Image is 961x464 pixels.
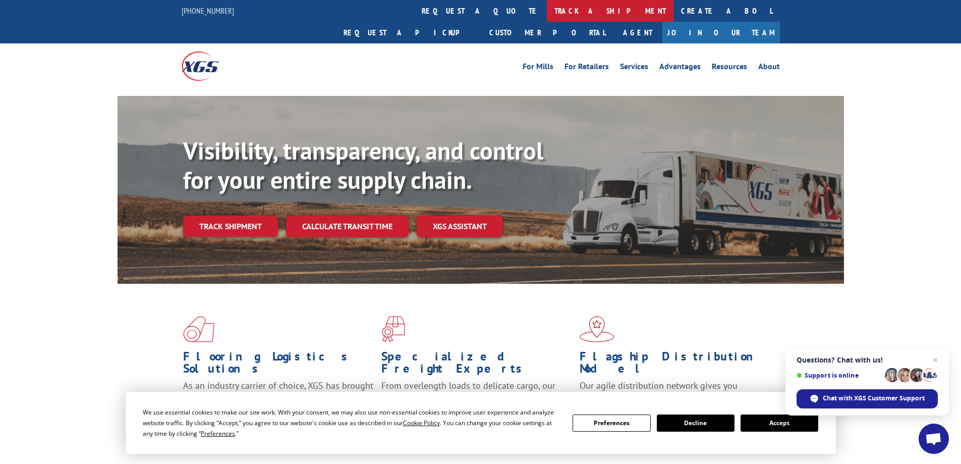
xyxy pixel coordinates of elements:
a: Track shipment [183,216,278,237]
div: Cookie Consent Prompt [126,392,836,454]
img: xgs-icon-flagship-distribution-model-red [580,316,614,342]
div: We use essential cookies to make our site work. With your consent, we may also use non-essential ... [143,407,560,439]
a: Agent [613,22,662,43]
img: xgs-icon-total-supply-chain-intelligence-red [183,316,214,342]
button: Decline [657,415,734,432]
span: Chat with XGS Customer Support [823,394,925,403]
span: Cookie Policy [403,419,440,427]
a: For Retailers [564,63,609,74]
a: Advantages [659,63,701,74]
h1: Flagship Distribution Model [580,350,770,380]
button: Accept [741,415,818,432]
div: Open chat [919,424,949,454]
img: xgs-icon-focused-on-flooring-red [381,316,405,342]
span: Support is online [797,372,881,379]
h1: Flooring Logistics Solutions [183,350,374,380]
button: Preferences [573,415,650,432]
a: Join Our Team [662,22,780,43]
a: Request a pickup [336,22,482,43]
a: About [758,63,780,74]
b: Visibility, transparency, and control for your entire supply chain. [183,135,543,195]
span: Our agile distribution network gives you nationwide inventory management on demand. [580,380,765,403]
span: As an industry carrier of choice, XGS has brought innovation and dedication to flooring logistics... [183,380,373,416]
a: Customer Portal [482,22,613,43]
a: Calculate transit time [286,216,409,237]
a: For Mills [523,63,553,74]
a: Services [620,63,648,74]
span: Questions? Chat with us! [797,356,938,364]
span: Close chat [929,354,941,366]
h1: Specialized Freight Experts [381,350,572,380]
span: Preferences [201,429,235,438]
div: Chat with XGS Customer Support [797,389,938,408]
a: XGS ASSISTANT [417,216,503,237]
a: Resources [712,63,747,74]
a: [PHONE_NUMBER] [182,6,234,16]
p: From overlength loads to delicate cargo, our experienced staff knows the best way to move your fr... [381,380,572,425]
